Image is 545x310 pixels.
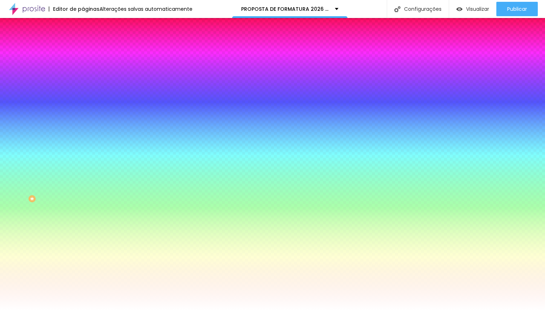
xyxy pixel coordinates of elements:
[466,6,489,12] span: Visualizar
[496,2,538,16] button: Publicar
[394,6,400,12] img: Icone
[456,6,462,12] img: view-1.svg
[241,6,329,12] p: PROPOSTA DE FORMATURA 2026 M.
[449,2,496,16] button: Visualizar
[507,6,527,12] span: Publicar
[99,6,192,12] div: Alterações salvas automaticamente
[49,6,99,12] div: Editor de páginas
